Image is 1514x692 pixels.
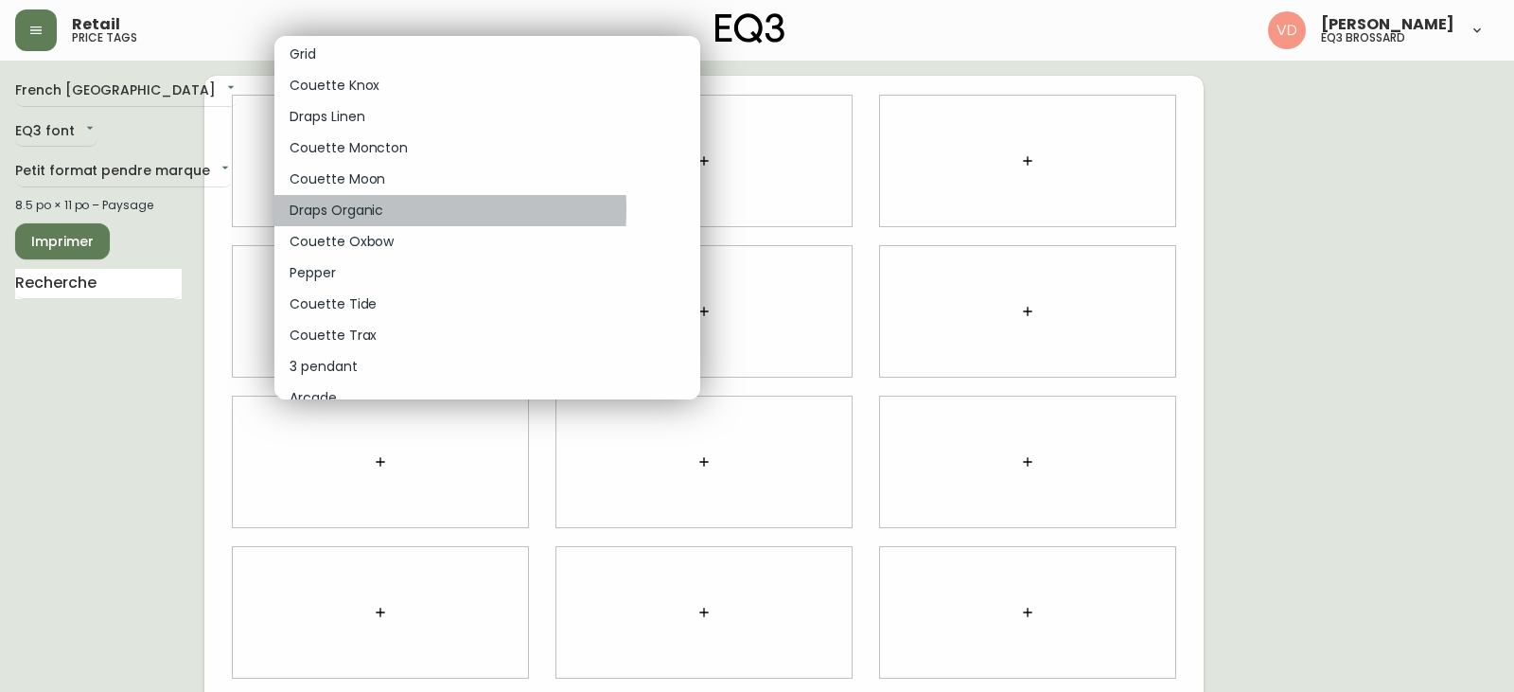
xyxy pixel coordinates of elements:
[290,326,377,346] p: Couette Trax
[290,107,364,127] p: Draps Linen
[290,44,316,64] p: Grid
[290,169,385,189] p: Couette Moon
[290,263,336,283] p: Pepper
[290,388,337,408] p: Arcade
[290,294,377,314] p: Couette Tide
[290,232,394,252] p: Couette Oxbow
[290,201,383,221] p: Draps Organic
[290,357,358,377] p: 3 pendant
[290,138,408,158] p: Couette Moncton
[290,76,379,96] p: Couette Knox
